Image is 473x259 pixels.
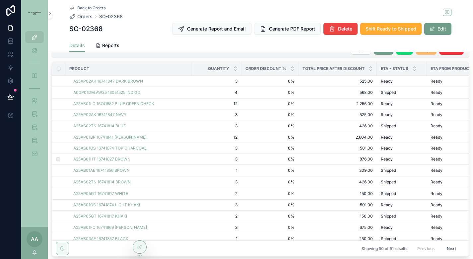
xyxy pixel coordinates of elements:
[245,191,295,196] a: 0%
[73,214,127,219] span: A25AP05GT 16741817 KHAKI
[431,112,442,117] span: Ready
[73,202,140,208] a: A25AS01OS 16741874 LIGHT KHAKI
[431,225,442,230] span: Ready
[196,123,237,129] span: 3
[196,214,237,219] a: 2
[431,146,442,151] span: Ready
[381,202,423,208] a: Ready
[73,168,130,173] a: A25AB01AE 16741856 BROWN
[381,146,423,151] a: Ready
[196,191,237,196] span: 2
[303,90,373,95] a: 568.00
[381,179,423,185] a: Shipped
[245,157,295,162] a: 0%
[73,90,140,95] a: A00P01DM AW25 13051525 INDIGO
[381,123,396,129] span: Shipped
[303,79,373,84] a: 525.00
[303,157,373,162] a: 876.00
[424,23,451,35] button: Edit
[69,42,85,49] span: Details
[196,101,237,106] a: 12
[245,66,286,71] span: Order Discount %
[73,123,126,129] a: A25AS02TN 16741814 BLUE
[73,225,147,230] a: A25AB01FC 16741869 [PERSON_NAME]
[196,179,237,185] a: 3
[73,112,126,117] span: A25AP02AK 16741847 NAVY
[431,101,442,106] span: Ready
[196,225,237,230] span: 3
[73,101,154,106] a: A25AS01LC 16741882 BLUE GREEN CHECK
[303,179,373,185] span: 426.00
[431,135,442,140] span: Ready
[381,179,396,185] span: Shipped
[381,157,423,162] a: Ready
[431,202,442,208] span: Ready
[196,79,237,84] a: 3
[73,79,188,84] a: A25AP02AK 16741847 DARK BROWN
[73,135,188,140] a: A25AP01BP 16741841 [PERSON_NAME]
[381,101,393,106] span: Ready
[303,214,373,219] span: 150.00
[381,191,423,196] a: Shipped
[381,135,423,140] a: Ready
[303,236,373,241] a: 250.00
[73,90,188,95] a: A00P01DM AW25 13051525 INDIGO
[381,168,423,173] a: Shipped
[196,168,237,173] a: 1
[73,79,143,84] a: A25AP02AK 16741847 DARK BROWN
[196,157,237,162] a: 3
[303,123,373,129] a: 426.00
[245,214,295,219] a: 0%
[196,146,237,151] a: 3
[431,66,472,71] span: ETA from Product
[381,191,396,196] span: Shipped
[196,202,237,208] span: 3
[431,168,442,173] span: Ready
[303,202,373,208] a: 501.00
[196,236,237,241] a: 1
[73,236,128,241] a: A25AB03AE 16741857 BLACK
[303,225,373,230] span: 675.00
[381,79,393,84] span: Ready
[381,66,408,71] span: Eta - Status
[303,66,365,71] span: Total Price After Discount
[303,146,373,151] a: 501.00
[196,112,237,117] a: 3
[73,146,147,151] a: A25AS01OS 16741874 TOP CHARCOAL
[245,101,295,106] span: 0%
[187,26,246,32] span: Generate Report and Email
[245,112,295,117] span: 0%
[73,157,130,162] a: A25AB01HT 16741827 BROWN
[303,168,373,173] a: 309.00
[269,26,315,32] span: Generate PDF Report
[73,157,188,162] a: A25AB01HT 16741827 BROWN
[73,135,147,140] a: A25AP01BP 16741841 [PERSON_NAME]
[245,179,295,185] a: 0%
[245,146,295,151] span: 0%
[73,112,188,117] a: A25AP02AK 16741847 NAVY
[381,225,423,230] a: Ready
[69,24,103,33] h1: SO-02368
[245,202,295,208] a: 0%
[360,23,422,35] button: Shift Ready to Shipped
